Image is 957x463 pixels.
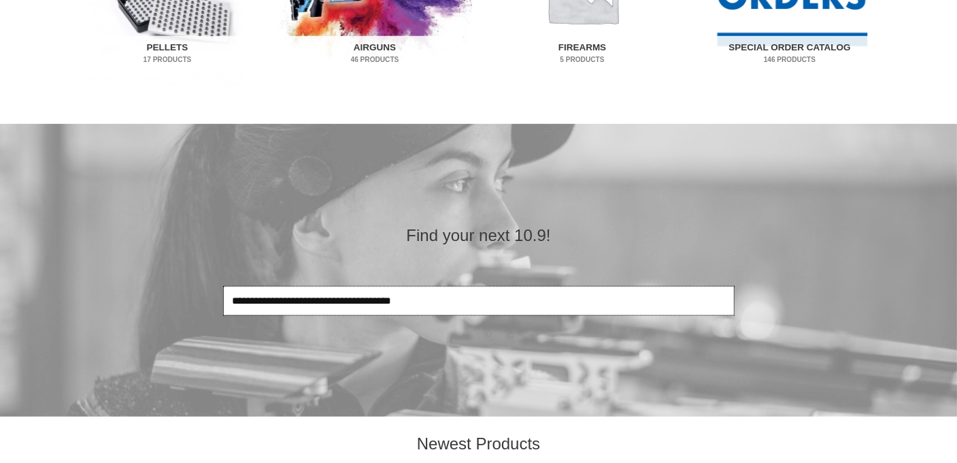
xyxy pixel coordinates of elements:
mark: 5 Products [494,54,670,65]
h2: Airguns [287,36,463,71]
mark: 46 Products [287,54,463,65]
h2: Special Order Catalog [702,36,877,71]
mark: 146 Products [702,54,877,65]
h2: Newest Products [71,433,887,454]
h2: Find your next 10.9! [224,225,734,246]
mark: 17 Products [80,54,255,65]
h2: Firearms [494,36,670,71]
h2: Pellets [80,36,255,71]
